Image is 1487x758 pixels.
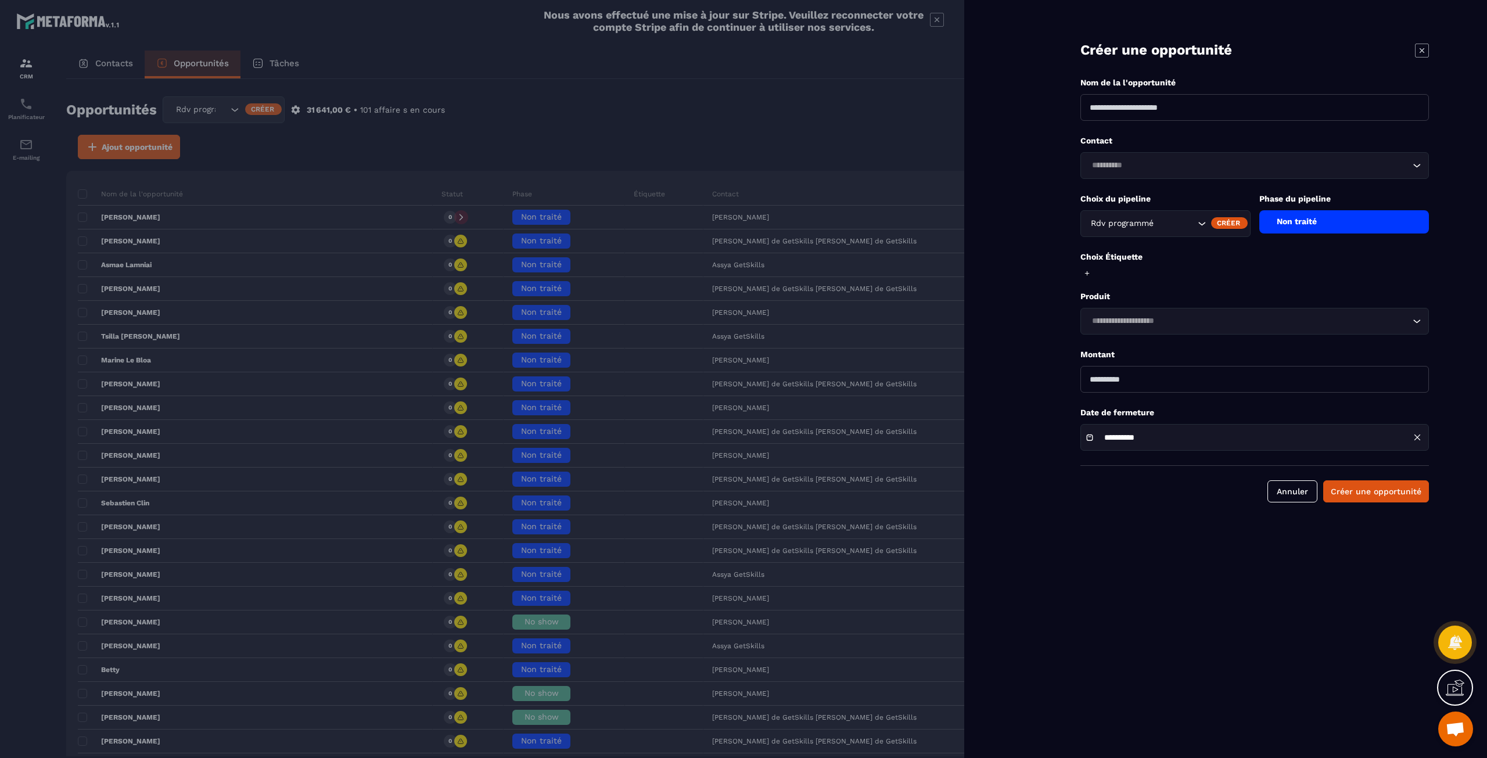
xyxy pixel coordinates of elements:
input: Search for option [1088,315,1410,328]
input: Search for option [1156,217,1195,230]
p: Produit [1080,291,1429,302]
span: Rdv programmé [1088,217,1156,230]
p: Créer une opportunité [1080,41,1232,60]
button: Créer une opportunité [1323,480,1429,502]
p: Choix du pipeline [1080,193,1251,204]
div: Search for option [1080,308,1429,335]
p: Date de fermeture [1080,407,1429,418]
p: Choix Étiquette [1080,252,1429,263]
p: Montant [1080,349,1429,360]
input: Search for option [1088,159,1410,172]
a: Ouvrir le chat [1438,712,1473,746]
p: Contact [1080,135,1429,146]
button: Annuler [1267,480,1317,502]
p: Phase du pipeline [1259,193,1429,204]
div: Search for option [1080,152,1429,179]
p: Nom de la l'opportunité [1080,77,1429,88]
div: Créer [1211,217,1248,229]
div: Search for option [1080,210,1251,237]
